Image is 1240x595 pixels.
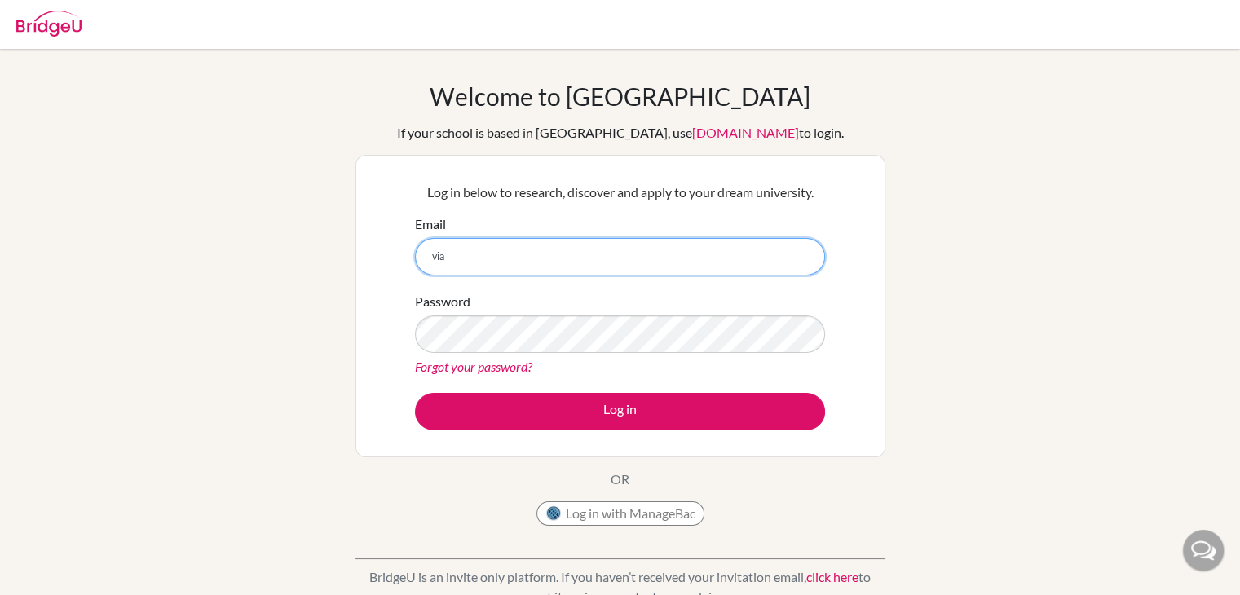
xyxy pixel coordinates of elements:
button: Log in [415,393,825,430]
p: OR [611,469,629,489]
a: click here [806,569,858,584]
label: Password [415,292,470,311]
p: Log in below to research, discover and apply to your dream university. [415,183,825,202]
label: Email [415,214,446,234]
a: [DOMAIN_NAME] [692,125,799,140]
button: Log in with ManageBac [536,501,704,526]
img: Bridge-U [16,11,82,37]
h1: Welcome to [GEOGRAPHIC_DATA] [430,82,810,111]
span: Help [37,11,70,26]
a: Forgot your password? [415,359,532,374]
div: If your school is based in [GEOGRAPHIC_DATA], use to login. [397,123,844,143]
